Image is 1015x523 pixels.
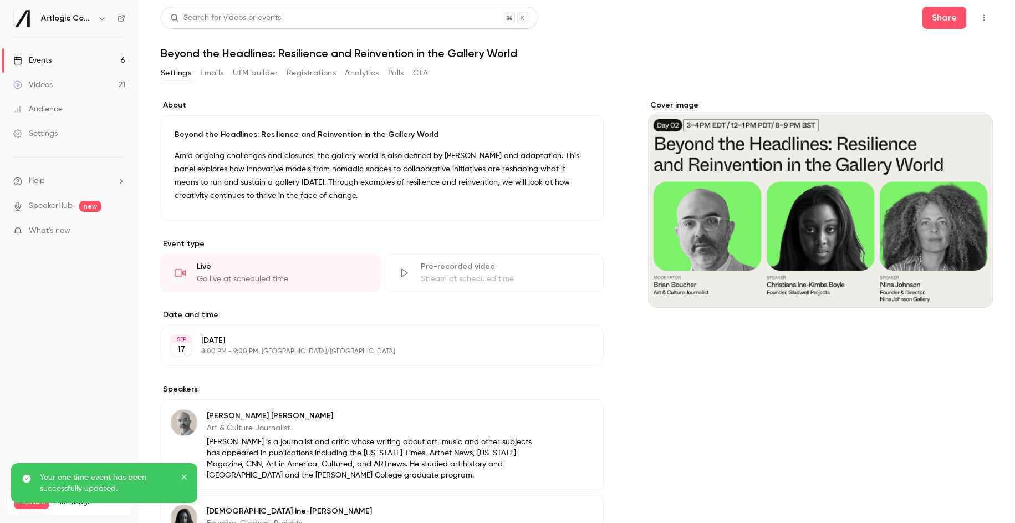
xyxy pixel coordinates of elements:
div: Stream at scheduled time [421,273,590,285]
label: Date and time [161,309,604,321]
button: Analytics [345,64,379,82]
div: Audience [13,104,63,115]
div: Live [197,261,366,272]
p: Art & Culture Journalist [207,423,532,434]
p: [DATE] [201,335,545,346]
section: Cover image [648,100,993,308]
button: Registrations [287,64,336,82]
button: Emails [200,64,223,82]
button: close [181,472,188,485]
label: Cover image [648,100,993,111]
p: Amid ongoing challenges and closures, the gallery world is also defined by [PERSON_NAME] and adap... [175,149,590,202]
span: What's new [29,225,70,237]
p: [DEMOGRAPHIC_DATA] Ine-[PERSON_NAME] [207,506,532,517]
p: [PERSON_NAME] [PERSON_NAME] [207,410,532,422]
p: Beyond the Headlines: Resilience and Reinvention in the Gallery World [175,129,590,140]
button: Share [922,7,966,29]
h1: Beyond the Headlines: Resilience and Reinvention in the Gallery World [161,47,993,60]
p: [PERSON_NAME] is a journalist and critic whose writing about art, music and other subjects has ap... [207,436,532,481]
p: Event type [161,238,604,250]
img: Brian Boucher [171,409,197,436]
span: Help [29,175,45,187]
label: About [161,100,604,111]
div: Settings [13,128,58,139]
label: Speakers [161,384,604,395]
iframe: Noticeable Trigger [112,226,125,236]
button: Settings [161,64,191,82]
p: 17 [177,344,185,355]
button: Polls [388,64,404,82]
div: Pre-recorded videoStream at scheduled time [385,254,604,292]
div: SEP [171,336,191,343]
p: Your one time event has been successfully updated. [40,472,173,494]
div: Pre-recorded video [421,261,590,272]
button: CTA [413,64,428,82]
div: Brian Boucher[PERSON_NAME] [PERSON_NAME]Art & Culture Journalist[PERSON_NAME] is a journalist and... [161,399,604,490]
a: SpeakerHub [29,200,73,212]
div: Events [13,55,52,66]
p: 8:00 PM - 9:00 PM, [GEOGRAPHIC_DATA]/[GEOGRAPHIC_DATA] [201,347,545,356]
li: help-dropdown-opener [13,175,125,187]
div: Search for videos or events [170,12,281,24]
button: UTM builder [233,64,278,82]
h6: Artlogic Connect 2025 [41,13,93,24]
span: new [79,201,101,212]
div: Go live at scheduled time [197,273,366,285]
div: LiveGo live at scheduled time [161,254,380,292]
img: Artlogic Connect 2025 [14,9,32,27]
div: Videos [13,79,53,90]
